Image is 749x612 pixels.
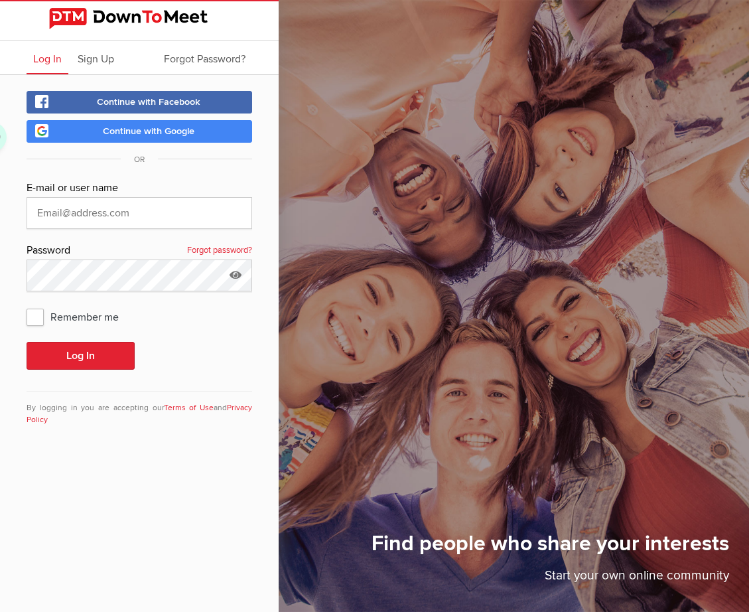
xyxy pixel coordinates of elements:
p: Start your own online community [372,566,729,592]
span: Continue with Facebook [97,96,200,108]
span: Log In [33,52,62,66]
div: E-mail or user name [27,180,252,197]
span: Sign Up [78,52,114,66]
a: Continue with Facebook [27,91,252,114]
a: Terms of Use [164,403,214,413]
span: Continue with Google [103,125,194,137]
button: Log In [27,342,135,370]
span: Forgot Password? [164,52,245,66]
a: Log In [27,41,68,74]
a: Sign Up [71,41,121,74]
img: DownToMeet [49,8,230,29]
h1: Find people who share your interests [372,530,729,566]
a: Forgot password? [187,242,252,260]
a: Forgot Password? [157,41,252,74]
span: Remember me [27,305,132,329]
span: OR [121,155,158,165]
div: Password [27,242,252,260]
input: Email@address.com [27,197,252,229]
a: Continue with Google [27,120,252,143]
div: By logging in you are accepting our and [27,391,252,426]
